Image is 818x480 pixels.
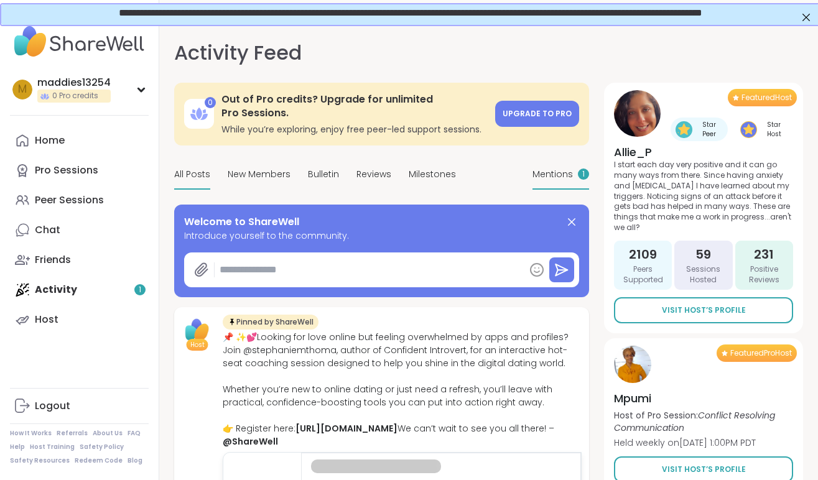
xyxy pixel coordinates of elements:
div: Friends [35,253,71,267]
img: ShareWell Nav Logo [10,20,149,63]
img: ShareWell [182,315,213,346]
p: I start each day very positive and it can go many ways from there. Since having anxiety and [MEDI... [614,160,793,233]
a: FAQ [128,429,141,438]
span: m [18,81,27,98]
h3: While you’re exploring, enjoy free peer-led support sessions. [221,123,488,136]
a: Host [10,305,149,335]
a: Chat [10,215,149,245]
span: 2109 [629,246,657,263]
span: Host [190,340,205,349]
img: Star Host [740,121,757,138]
a: Upgrade to Pro [495,101,579,127]
h1: Activity Feed [174,38,302,68]
a: Peer Sessions [10,185,149,215]
span: Visit Host’s Profile [662,464,746,475]
div: 0 [205,97,216,108]
span: Featured Host [741,93,792,103]
a: Help [10,443,25,451]
a: Safety Policy [80,443,124,451]
div: Pinned by ShareWell [223,315,318,330]
a: Friends [10,245,149,275]
a: Referrals [57,429,88,438]
img: Mpumi [614,346,651,383]
a: Safety Resources [10,456,70,465]
span: Introduce yourself to the community. [184,229,579,242]
span: Reviews [356,168,391,181]
span: 59 [695,246,711,263]
span: New Members [228,168,290,181]
a: How It Works [10,429,52,438]
span: Mentions [532,168,573,181]
a: @ShareWell [223,435,278,448]
span: Peers Supported [619,264,667,285]
span: 231 [754,246,774,263]
span: Milestones [409,168,456,181]
span: Featured Pro Host [730,348,792,358]
span: 1 [582,169,585,180]
p: ca3e6702-46da-4f87-beaf-eb010c45c11b [311,459,441,473]
div: 📌 ✨💕Looking for love online but feeling overwhelmed by apps and profiles? Join @stephaniemthoma, ... [223,331,582,448]
a: Home [10,126,149,155]
div: Home [35,134,65,147]
div: Chat [35,223,60,237]
div: Logout [35,399,70,413]
span: Star Peer [695,120,723,139]
span: Positive Reviews [740,264,788,285]
a: Redeem Code [75,456,123,465]
a: Logout [10,391,149,421]
div: Pro Sessions [35,164,98,177]
span: 0 Pro credits [52,91,98,101]
span: Bulletin [308,168,339,181]
h4: Mpumi [614,390,793,406]
span: All Posts [174,168,210,181]
p: Held weekly on [DATE] 1:00PM PDT [614,436,793,449]
span: Sessions Hosted [679,264,727,285]
p: Host of Pro Session: [614,409,793,434]
span: Star Host [760,120,788,139]
i: Conflict Resolving Communication [614,409,775,434]
div: Peer Sessions [35,193,104,207]
h3: Out of Pro credits? Upgrade for unlimited Pro Sessions. [221,93,488,121]
div: maddies13254 [37,76,111,90]
img: Allie_P [614,90,661,137]
a: Pro Sessions [10,155,149,185]
span: Welcome to ShareWell [184,215,299,229]
a: Host Training [30,443,75,451]
a: Blog [128,456,142,465]
span: Visit Host’s Profile [662,305,746,316]
img: Star Peer [676,121,692,138]
a: About Us [93,429,123,438]
a: Visit Host’s Profile [614,297,793,323]
a: [URL][DOMAIN_NAME] [295,422,397,435]
div: Host [35,313,58,326]
span: Upgrade to Pro [503,108,572,119]
h4: Allie_P [614,144,793,160]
